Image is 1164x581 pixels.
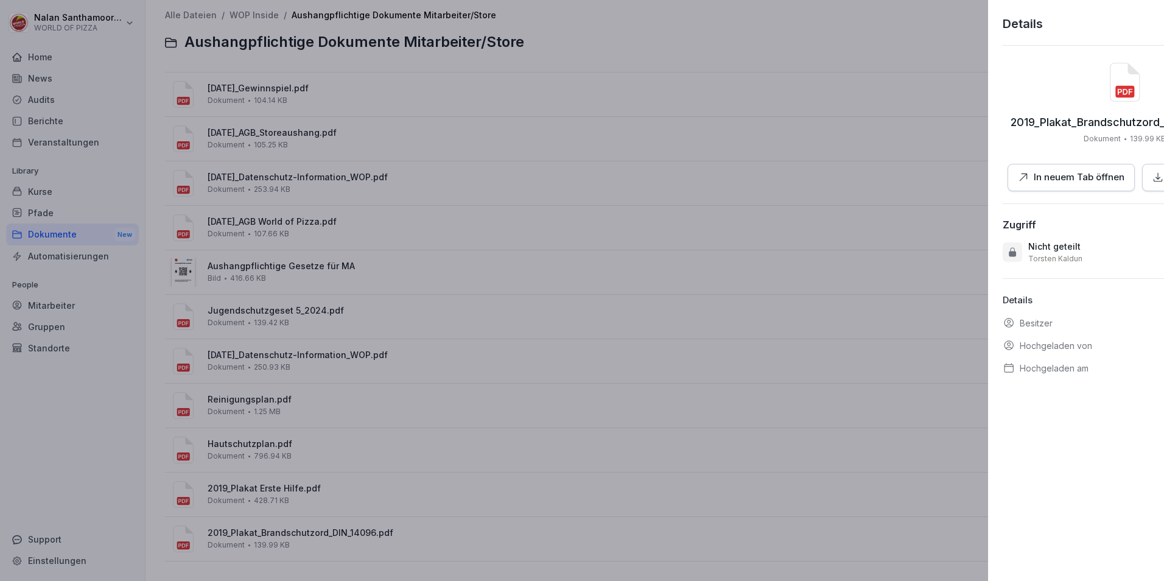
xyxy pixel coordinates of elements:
[1020,317,1053,329] p: Besitzer
[1034,171,1124,185] p: In neuem Tab öffnen
[1008,164,1135,191] button: In neuem Tab öffnen
[1028,241,1081,253] p: Nicht geteilt
[1020,362,1089,375] p: Hochgeladen am
[1020,339,1092,352] p: Hochgeladen von
[1084,133,1121,144] p: Dokument
[1003,219,1036,231] div: Zugriff
[1028,254,1082,264] p: Torsten Kaldun
[1003,15,1043,33] p: Details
